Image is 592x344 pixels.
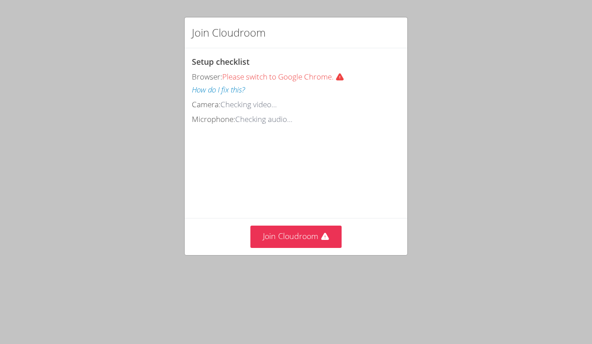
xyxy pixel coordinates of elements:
h2: Join Cloudroom [192,25,266,41]
button: Join Cloudroom [250,226,342,248]
span: Browser: [192,71,222,82]
button: How do I fix this? [192,84,245,96]
span: Checking video... [220,99,277,109]
span: Microphone: [192,114,235,124]
span: Please switch to Google Chrome. [222,71,351,82]
span: Camera: [192,99,220,109]
span: Checking audio... [235,114,292,124]
span: Setup checklist [192,56,249,67]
